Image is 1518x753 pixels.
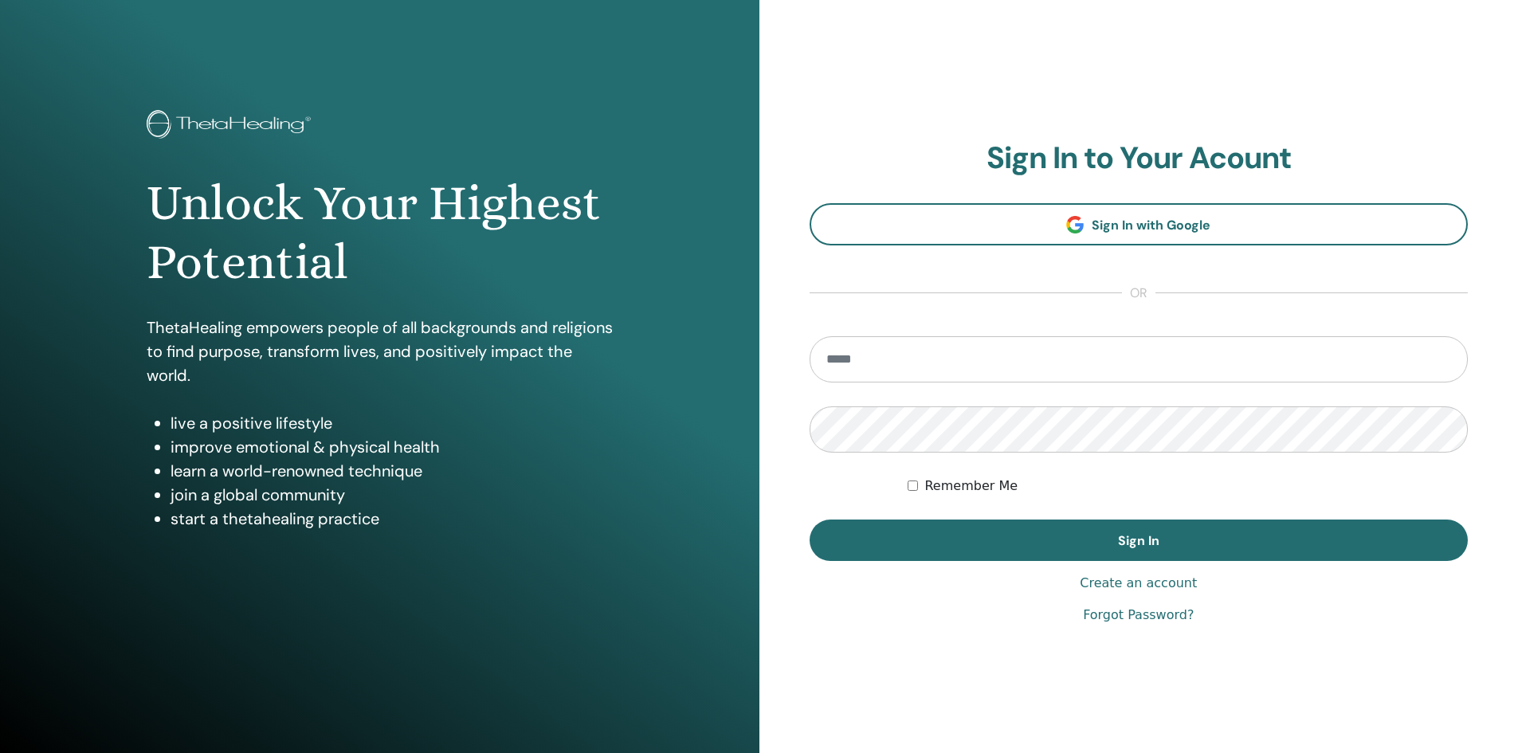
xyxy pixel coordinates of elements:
[171,411,613,435] li: live a positive lifestyle
[171,507,613,531] li: start a thetahealing practice
[147,316,613,387] p: ThetaHealing empowers people of all backgrounds and religions to find purpose, transform lives, a...
[924,477,1018,496] label: Remember Me
[1080,574,1197,593] a: Create an account
[147,174,613,292] h1: Unlock Your Highest Potential
[1083,606,1194,625] a: Forgot Password?
[1122,284,1155,303] span: or
[1092,217,1210,233] span: Sign In with Google
[171,435,613,459] li: improve emotional & physical health
[1118,532,1159,549] span: Sign In
[171,459,613,483] li: learn a world-renowned technique
[908,477,1468,496] div: Keep me authenticated indefinitely or until I manually logout
[810,140,1469,177] h2: Sign In to Your Acount
[171,483,613,507] li: join a global community
[810,520,1469,561] button: Sign In
[810,203,1469,245] a: Sign In with Google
